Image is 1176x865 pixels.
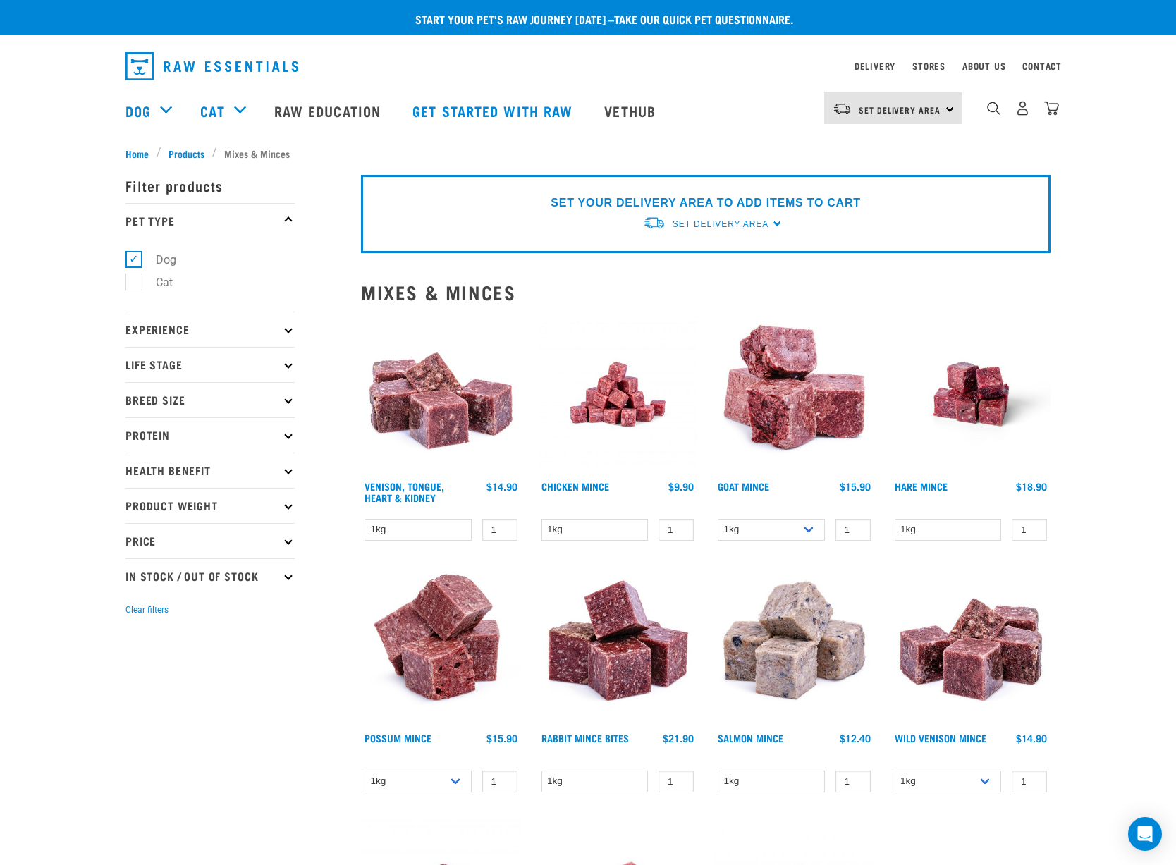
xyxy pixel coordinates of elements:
img: user.png [1015,101,1030,116]
input: 1 [1012,771,1047,792]
p: Experience [125,312,295,347]
a: Products [161,146,212,161]
p: Protein [125,417,295,453]
a: Home [125,146,157,161]
a: Possum Mince [365,735,431,740]
a: Delivery [855,63,895,68]
a: About Us [962,63,1005,68]
a: Cat [200,100,224,121]
nav: breadcrumbs [125,146,1051,161]
p: Health Benefit [125,453,295,488]
input: 1 [835,519,871,541]
div: $12.40 [840,732,871,744]
p: Breed Size [125,382,295,417]
img: Chicken M Ince 1613 [538,314,698,474]
img: van-moving.png [643,216,666,231]
input: 1 [482,519,517,541]
a: Goat Mince [718,484,769,489]
a: Contact [1022,63,1062,68]
input: 1 [835,771,871,792]
a: Chicken Mince [541,484,609,489]
div: $15.90 [840,481,871,492]
h2: Mixes & Minces [361,281,1051,303]
a: take our quick pet questionnaire. [614,16,793,22]
img: 1141 Salmon Mince 01 [714,566,874,726]
div: $14.90 [486,481,517,492]
img: Whole Minced Rabbit Cubes 01 [538,566,698,726]
span: Set Delivery Area [859,107,941,112]
span: Set Delivery Area [673,219,768,229]
nav: dropdown navigation [114,47,1062,86]
img: Raw Essentials Hare Mince Raw Bites For Cats & Dogs [891,314,1051,474]
a: Raw Education [260,82,398,139]
a: Salmon Mince [718,735,783,740]
a: Venison, Tongue, Heart & Kidney [365,484,444,500]
span: Products [169,146,204,161]
button: Clear filters [125,603,169,616]
p: Life Stage [125,347,295,382]
div: Open Intercom Messenger [1128,817,1162,851]
img: Pile Of Cubed Venison Tongue Mix For Pets [361,314,521,474]
a: Rabbit Mince Bites [541,735,629,740]
a: Dog [125,100,151,121]
input: 1 [1012,519,1047,541]
a: Get started with Raw [398,82,590,139]
img: 1102 Possum Mince 01 [361,566,521,726]
input: 1 [482,771,517,792]
div: $18.90 [1016,481,1047,492]
p: Product Weight [125,488,295,523]
a: Vethub [590,82,673,139]
p: Pet Type [125,203,295,238]
a: Hare Mince [895,484,948,489]
input: 1 [659,519,694,541]
a: Stores [912,63,945,68]
div: $15.90 [486,732,517,744]
a: Wild Venison Mince [895,735,986,740]
img: Pile Of Cubed Wild Venison Mince For Pets [891,566,1051,726]
div: $14.90 [1016,732,1047,744]
img: van-moving.png [833,102,852,115]
label: Dog [133,251,182,269]
p: Filter products [125,168,295,203]
div: $9.90 [668,481,694,492]
p: SET YOUR DELIVERY AREA TO ADD ITEMS TO CART [551,195,860,211]
p: Price [125,523,295,558]
img: home-icon@2x.png [1044,101,1059,116]
input: 1 [659,771,694,792]
img: Raw Essentials Logo [125,52,298,80]
div: $21.90 [663,732,694,744]
img: 1077 Wild Goat Mince 01 [714,314,874,474]
label: Cat [133,274,178,291]
img: home-icon-1@2x.png [987,102,1000,115]
span: Home [125,146,149,161]
p: In Stock / Out Of Stock [125,558,295,594]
